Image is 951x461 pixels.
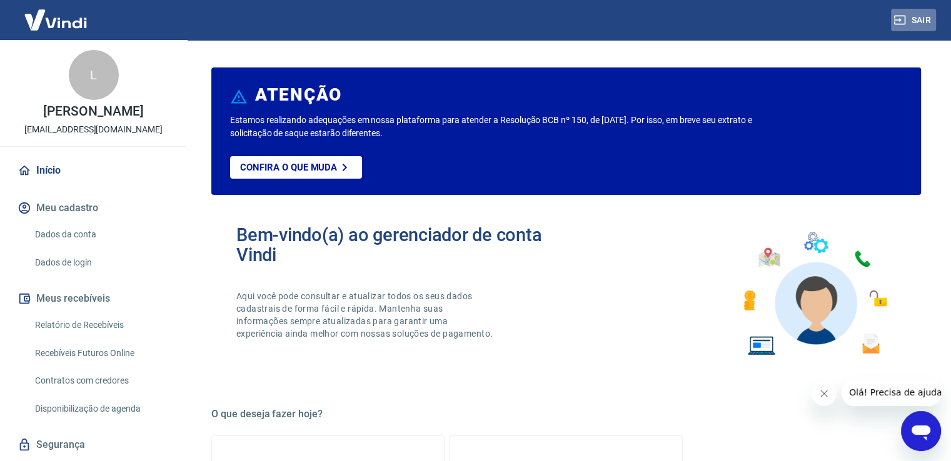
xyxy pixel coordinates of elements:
a: Confira o que muda [230,156,362,179]
a: Contratos com credores [30,368,172,394]
p: Estamos realizando adequações em nossa plataforma para atender a Resolução BCB nº 150, de [DATE].... [230,114,768,140]
a: Disponibilização de agenda [30,396,172,422]
p: [EMAIL_ADDRESS][DOMAIN_NAME] [24,123,163,136]
iframe: Fechar mensagem [812,381,837,406]
a: Início [15,157,172,184]
h2: Bem-vindo(a) ao gerenciador de conta Vindi [236,225,566,265]
a: Dados de login [30,250,172,275]
button: Meu cadastro [15,194,172,222]
a: Recebíveis Futuros Online [30,340,172,366]
a: Segurança [15,431,172,459]
span: Olá! Precisa de ajuda? [8,9,105,19]
button: Sair [891,9,936,32]
div: L [69,50,119,100]
p: [PERSON_NAME] [43,105,143,118]
button: Meus recebíveis [15,285,172,312]
iframe: Mensagem da empresa [842,379,941,406]
img: Imagem de um avatar masculino com diversos icones exemplificando as funcionalidades do gerenciado... [732,225,896,363]
a: Relatório de Recebíveis [30,312,172,338]
img: Vindi [15,1,96,39]
a: Dados da conta [30,222,172,247]
h5: O que deseja fazer hoje? [211,408,921,420]
h6: ATENÇÃO [255,89,342,101]
iframe: Botão para abrir a janela de mensagens [901,411,941,451]
p: Aqui você pode consultar e atualizar todos os seus dados cadastrais de forma fácil e rápida. Mant... [236,290,495,340]
p: Confira o que muda [240,162,337,173]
